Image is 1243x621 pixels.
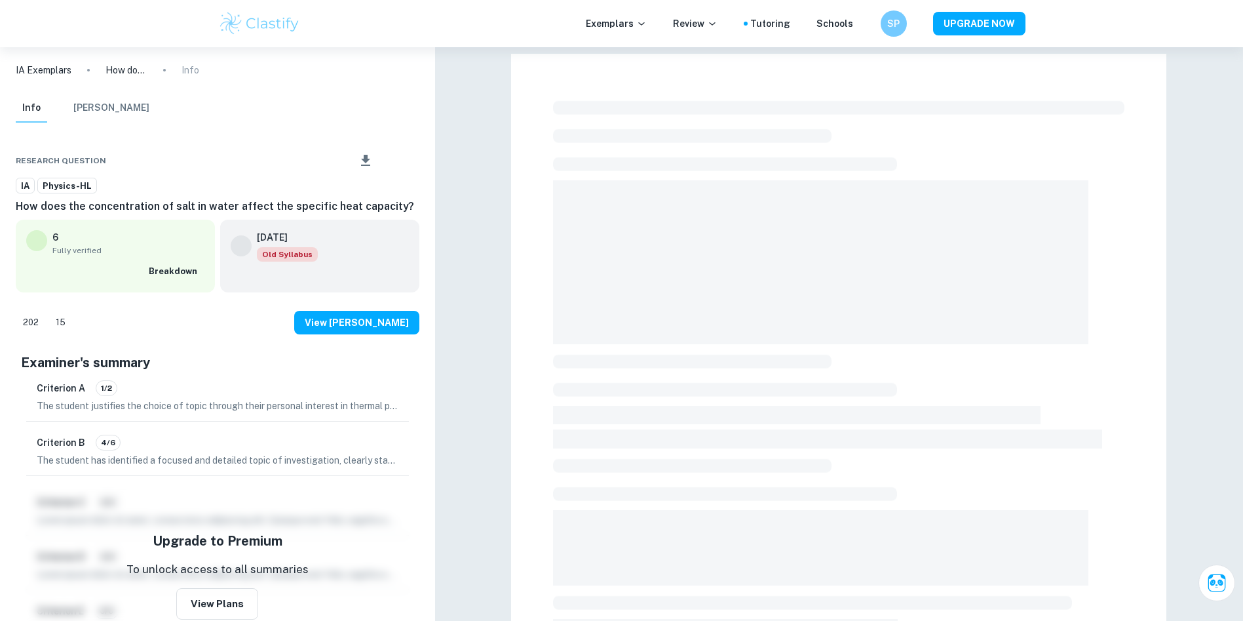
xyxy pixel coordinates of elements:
button: View Plans [176,588,258,620]
div: Report issue [409,153,419,169]
span: Fully verified [52,245,204,256]
button: SP [881,10,907,37]
div: Bookmark [396,153,406,169]
a: Schools [816,16,853,31]
div: Share [326,153,336,169]
div: Download [339,144,393,178]
button: UPGRADE NOW [933,12,1025,35]
h6: Criterion A [37,381,85,395]
div: Starting from the May 2025 session, the Physics IA requirements have changed. It's OK to refer to... [257,247,318,262]
h6: Criterion B [37,435,85,450]
img: Clastify logo [218,10,301,37]
a: Tutoring [750,16,790,31]
p: How does the concentration of salt in water affect the specific heat capacity? [105,63,147,77]
h6: [DATE] [257,230,307,245]
p: To unlock access to all summaries [126,561,309,578]
button: Ask Clai [1198,565,1235,601]
a: Physics-HL [37,178,97,194]
button: View [PERSON_NAME] [294,311,419,334]
span: 4/6 [96,437,120,449]
div: Dislike [48,312,73,333]
span: 1/2 [96,382,117,394]
div: Like [16,312,46,333]
p: The student has identified a focused and detailed topic of investigation, clearly stating the eff... [37,453,398,468]
p: Info [182,63,199,77]
a: IA Exemplars [16,63,71,77]
button: [PERSON_NAME] [73,94,149,123]
p: Exemplars [586,16,647,31]
h5: Examiner's summary [21,353,414,372]
p: The student justifies the choice of topic through their personal interest in thermal physics. How... [37,399,398,413]
span: Research question [16,155,106,167]
h6: How does the concentration of salt in water affect the specific heat capacity? [16,199,419,214]
span: IA [16,180,34,193]
span: 15 [48,316,73,329]
button: Info [16,94,47,123]
span: Physics-HL [38,180,96,193]
button: Breakdown [145,262,204,281]
h6: SP [886,16,901,31]
p: Review [673,16,717,31]
span: 202 [16,316,46,329]
h5: Upgrade to Premium [153,531,282,551]
p: 6 [52,230,58,245]
span: Old Syllabus [257,247,318,262]
a: IA [16,178,35,194]
button: Help and Feedback [864,20,870,27]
